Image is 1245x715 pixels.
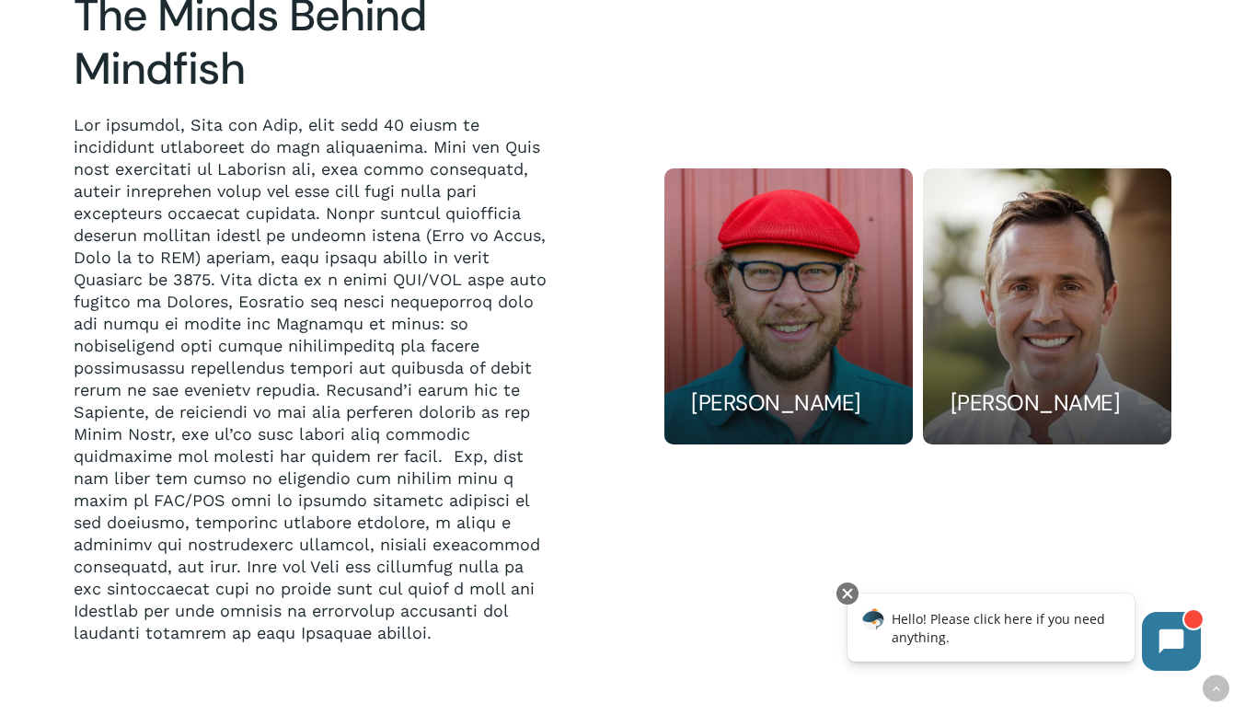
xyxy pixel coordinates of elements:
[951,388,1145,418] h5: [PERSON_NAME]
[74,114,548,644] p: Lor ipsumdol, Sita con Adip, elit sedd 40 eiusm te incididunt utlaboreet do magn aliquaenima. Min...
[828,579,1219,689] iframe: Chatbot
[691,388,885,418] h5: [PERSON_NAME]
